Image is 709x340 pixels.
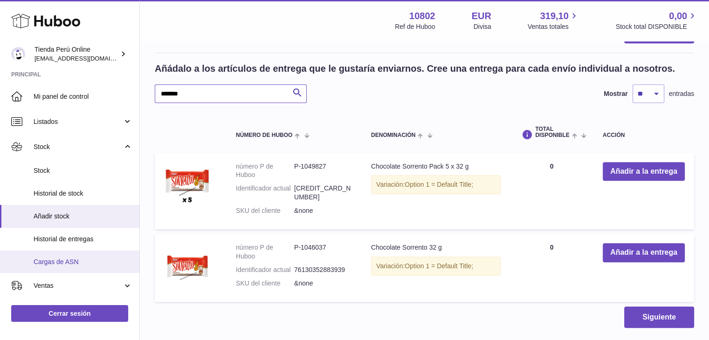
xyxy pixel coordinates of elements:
[535,126,569,138] span: Total DISPONIBLE
[164,162,211,209] img: Chocolate Sorrento Pack 5 x 32 g
[669,10,687,22] span: 0,00
[34,45,118,63] div: Tienda Perú Online
[472,10,491,22] strong: EUR
[34,143,123,151] span: Stock
[474,22,491,31] div: Divisa
[34,281,123,290] span: Ventas
[371,175,501,194] div: Variación:
[236,184,294,202] dt: Identificador actual
[510,153,593,229] td: 0
[603,132,685,138] div: Acción
[34,189,132,198] span: Historial de stock
[34,92,132,101] span: Mi panel de control
[624,306,694,328] button: Siguiente
[155,62,675,75] h2: Añádalo a los artículos de entrega que le gustaría enviarnos. Cree una entrega para cada envío in...
[616,22,698,31] span: Stock total DISPONIBLE
[294,243,352,261] dd: P-1046037
[603,162,685,181] button: Añadir a la entrega
[11,47,25,61] img: contacto@tiendaperuonline.com
[616,10,698,31] a: 0,00 Stock total DISPONIBLE
[371,257,501,276] div: Variación:
[236,162,294,180] dt: número P de Huboo
[236,132,292,138] span: Número de Huboo
[34,258,132,266] span: Cargas de ASN
[371,132,415,138] span: Denominación
[34,117,123,126] span: Listados
[34,235,132,244] span: Historial de entregas
[294,265,352,274] dd: 76130352883939
[34,166,132,175] span: Stock
[510,234,593,302] td: 0
[362,234,510,302] td: Chocolate Sorrento 32 g
[528,10,579,31] a: 319,10 Ventas totales
[236,265,294,274] dt: Identificador actual
[294,206,352,215] dd: &none
[362,153,510,229] td: Chocolate Sorrento Pack 5 x 32 g
[236,243,294,261] dt: número P de Huboo
[236,206,294,215] dt: SKU del cliente
[405,262,473,270] span: Option 1 = Default Title;
[604,89,627,98] label: Mostrar
[528,22,579,31] span: Ventas totales
[409,10,435,22] strong: 10802
[34,54,137,62] span: [EMAIL_ADDRESS][DOMAIN_NAME]
[669,89,694,98] span: entradas
[164,243,211,290] img: Chocolate Sorrento 32 g
[236,279,294,288] dt: SKU del cliente
[11,305,128,322] a: Cerrar sesión
[405,181,473,188] span: Option 1 = Default Title;
[294,184,352,202] dd: [CREDIT_CARD_NUMBER]
[294,279,352,288] dd: &none
[395,22,435,31] div: Ref de Huboo
[603,243,685,262] button: Añadir a la entrega
[294,162,352,180] dd: P-1049827
[540,10,569,22] span: 319,10
[34,212,132,221] span: Añadir stock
